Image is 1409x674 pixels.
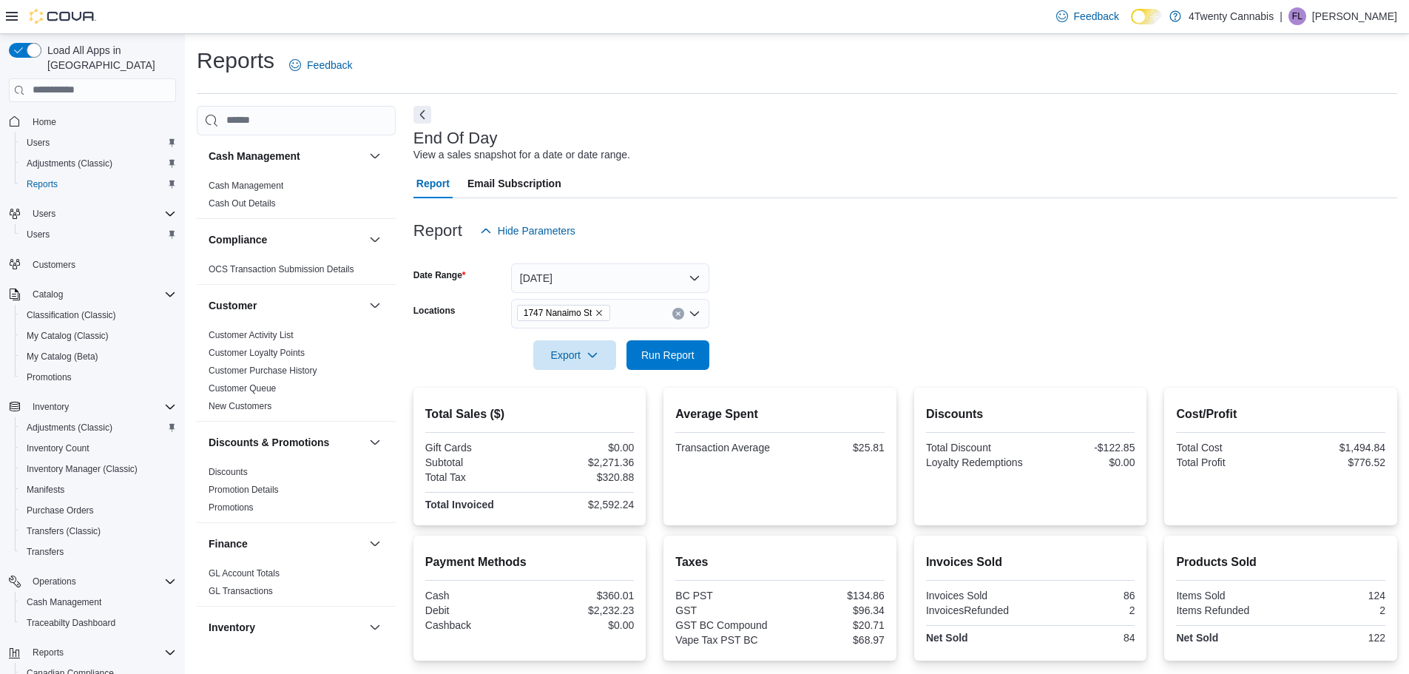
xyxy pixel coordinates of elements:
div: 122 [1284,632,1385,644]
div: Total Tax [425,471,527,483]
span: Cash Management [21,593,176,611]
span: Run Report [641,348,695,363]
span: Operations [33,576,76,587]
div: Items Refunded [1176,604,1277,616]
span: My Catalog (Classic) [27,330,109,342]
a: Inventory Manager (Classic) [21,460,143,478]
div: Cash [425,590,527,601]
button: Users [15,132,182,153]
h1: Reports [197,46,274,75]
a: Promotions [209,502,254,513]
div: $96.34 [783,604,885,616]
button: Traceabilty Dashboard [15,613,182,633]
span: Transfers [27,546,64,558]
span: Manifests [27,484,64,496]
div: Transaction Average [675,442,777,454]
a: GL Account Totals [209,568,280,579]
a: Customer Queue [209,383,276,394]
div: 2 [1284,604,1385,616]
span: Users [33,208,55,220]
a: Adjustments (Classic) [21,155,118,172]
span: Adjustments (Classic) [27,158,112,169]
span: 1747 Nanaimo St [524,306,592,320]
button: Cash Management [15,592,182,613]
span: Users [21,226,176,243]
span: Customer Purchase History [209,365,317,377]
div: Finance [197,565,396,606]
strong: Net Sold [1176,632,1218,644]
button: Inventory [3,397,182,417]
div: $0.00 [533,442,634,454]
strong: Net Sold [926,632,968,644]
span: Inventory Count [27,442,89,454]
div: Vape Tax PST BC [675,634,777,646]
span: Reports [27,644,176,661]
h3: Compliance [209,232,267,247]
button: Catalog [27,286,69,303]
button: Open list of options [689,308,700,320]
a: Cash Management [21,593,107,611]
a: Promotion Details [209,485,279,495]
div: Francis Licmo [1288,7,1306,25]
button: Discounts & Promotions [209,435,363,450]
div: $134.86 [783,590,885,601]
h3: Inventory [209,620,255,635]
span: Customers [33,259,75,271]
div: Debit [425,604,527,616]
button: Cash Management [366,147,384,165]
button: Clear input [672,308,684,320]
div: $2,232.23 [533,604,634,616]
a: Customer Activity List [209,330,294,340]
span: 1747 Nanaimo St [517,305,611,321]
span: Promotions [27,371,72,383]
span: Hide Parameters [498,223,575,238]
button: Inventory Manager (Classic) [15,459,182,479]
h2: Invoices Sold [926,553,1135,571]
button: Reports [3,642,182,663]
span: Reports [21,175,176,193]
span: My Catalog (Beta) [27,351,98,363]
a: Reports [21,175,64,193]
a: Users [21,226,55,243]
button: Manifests [15,479,182,500]
button: Transfers [15,542,182,562]
h2: Products Sold [1176,553,1385,571]
div: $320.88 [533,471,634,483]
img: Cova [30,9,96,24]
button: Adjustments (Classic) [15,417,182,438]
span: Promotions [21,368,176,386]
button: Export [533,340,616,370]
p: [PERSON_NAME] [1312,7,1397,25]
h3: End Of Day [413,129,498,147]
a: Users [21,134,55,152]
div: Cashback [425,619,527,631]
div: $20.71 [783,619,885,631]
span: GL Account Totals [209,567,280,579]
span: Users [21,134,176,152]
div: $0.00 [1033,456,1135,468]
a: Transfers [21,543,70,561]
div: Items Sold [1176,590,1277,601]
span: Discounts [209,466,248,478]
span: Inventory Manager (Classic) [27,463,138,475]
a: Feedback [283,50,358,80]
span: Customer Queue [209,383,276,394]
button: Operations [3,571,182,592]
div: GST [675,604,777,616]
a: Customers [27,256,81,274]
span: Transfers [21,543,176,561]
a: Customer Loyalty Points [209,348,305,358]
span: Inventory [27,398,176,416]
a: Manifests [21,481,70,499]
button: Purchase Orders [15,500,182,521]
span: My Catalog (Beta) [21,348,176,365]
span: FL [1292,7,1302,25]
a: Inventory Count [21,439,95,457]
strong: Total Invoiced [425,499,494,510]
span: Email Subscription [467,169,561,198]
a: Traceabilty Dashboard [21,614,121,632]
span: Customer Activity List [209,329,294,341]
span: Adjustments (Classic) [27,422,112,434]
